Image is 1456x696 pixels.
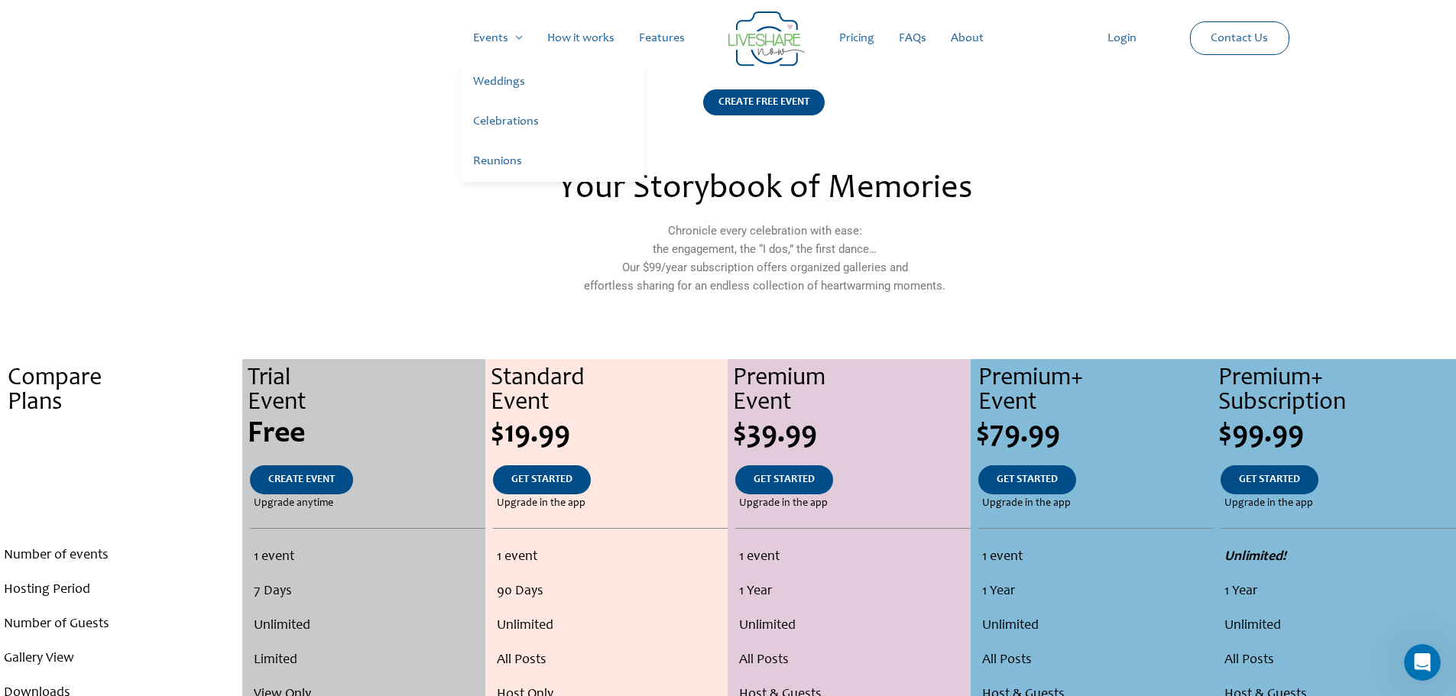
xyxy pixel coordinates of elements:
div: $79.99 [976,419,1213,450]
li: All Posts [497,643,724,678]
span: GET STARTED [1239,474,1300,485]
li: Limited [254,643,480,678]
li: 7 Days [254,575,480,609]
li: Unlimited [739,609,966,643]
p: Chronicle every celebration with ease: the engagement, the “I dos,” the first dance… Our $99/year... [433,222,1095,295]
li: All Posts [1224,643,1451,678]
li: 1 event [982,540,1209,575]
a: Features [627,14,697,63]
div: Standard Event [491,367,728,416]
span: . [118,419,125,450]
li: All Posts [739,643,966,678]
div: CREATE FREE EVENT [703,89,825,115]
a: CREATE EVENT [250,465,353,494]
span: Upgrade in the app [497,494,585,513]
li: Number of Guests [4,607,238,642]
div: Premium+ Subscription [1218,367,1455,416]
li: Hosting Period [4,573,238,607]
div: Trial Event [248,367,485,416]
a: How it works [535,14,627,63]
a: GET STARTED [493,465,591,494]
div: Premium Event [733,367,970,416]
li: Number of events [4,539,238,573]
li: Unlimited [982,609,1209,643]
li: 1 Year [982,575,1209,609]
a: GET STARTED [978,465,1076,494]
span: Upgrade in the app [982,494,1071,513]
li: 1 event [497,540,724,575]
a: . [102,465,141,494]
li: Gallery View [4,642,238,676]
div: Premium+ Event [978,367,1213,416]
span: GET STARTED [754,474,815,485]
span: . [120,498,123,509]
nav: Site Navigation [27,14,1429,63]
li: 1 event [254,540,480,575]
img: LiveShare logo - Capture & Share Event Memories [728,11,805,66]
h2: Your Storybook of Memories [433,173,1095,206]
a: About [939,14,996,63]
div: $19.99 [491,419,728,450]
span: Upgrade in the app [739,494,828,513]
a: Contact Us [1198,22,1280,54]
a: Reunions [461,142,644,182]
a: CREATE FREE EVENT [703,89,825,134]
li: Unlimited [1224,609,1451,643]
li: 1 Year [1224,575,1451,609]
strong: Unlimited! [1224,550,1286,564]
li: Unlimited [497,609,724,643]
span: Upgrade in the app [1224,494,1313,513]
li: Unlimited [254,609,480,643]
a: Celebrations [461,102,644,142]
span: CREATE EVENT [268,474,335,485]
iframe: Intercom live chat [1404,644,1441,681]
div: $39.99 [733,419,970,450]
a: Events [461,14,535,63]
span: GET STARTED [997,474,1058,485]
li: 90 Days [497,575,724,609]
a: Login [1095,14,1149,63]
li: 1 Year [739,575,966,609]
li: 1 event [739,540,966,575]
a: GET STARTED [735,465,833,494]
div: Compare Plans [8,367,242,416]
li: All Posts [982,643,1209,678]
span: Upgrade anytime [254,494,333,513]
a: Weddings [461,63,644,102]
a: FAQs [887,14,939,63]
a: GET STARTED [1221,465,1318,494]
div: $99.99 [1218,419,1455,450]
span: GET STARTED [511,474,572,485]
a: Pricing [827,14,887,63]
span: . [120,474,123,485]
div: Free [248,419,485,450]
